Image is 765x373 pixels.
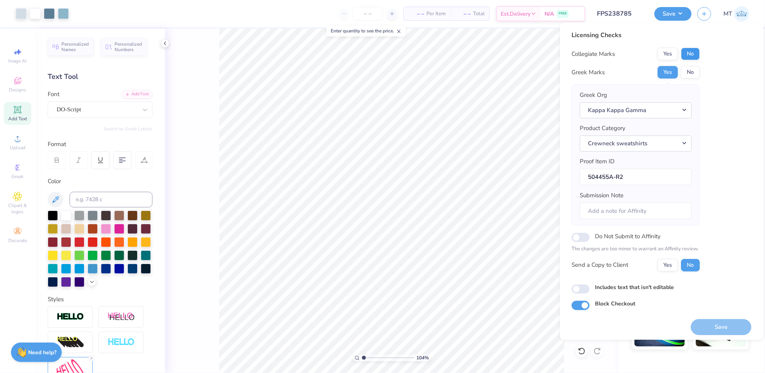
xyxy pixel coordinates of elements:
label: Product Category [580,124,626,133]
button: Switch to Greek Letters [104,126,152,132]
input: e.g. 7428 c [70,192,152,207]
span: Total [473,10,485,18]
span: Est. Delivery [501,10,530,18]
label: Submission Note [580,191,624,200]
strong: Need help? [29,349,57,356]
div: Add Font [122,90,152,99]
span: Per Item [426,10,446,18]
button: No [681,48,700,60]
label: Do Not Submit to Affinity [595,231,661,241]
button: Crewneck sweatshirts [580,136,692,152]
button: Yes [658,48,678,60]
span: FREE [559,11,567,16]
label: Font [48,90,59,99]
input: Untitled Design [591,6,649,21]
div: Send a Copy to Client [572,261,629,269]
input: – – [353,7,383,21]
div: Text Tool [48,71,152,82]
span: Greek [12,173,24,180]
button: Yes [658,66,678,79]
button: No [681,259,700,271]
p: The changes are too minor to warrant an Affinity review. [572,245,700,253]
img: Michelle Tapire [734,6,749,21]
button: No [681,66,700,79]
span: Upload [10,145,25,151]
label: Greek Org [580,91,607,100]
span: Image AI [9,58,27,64]
input: Add a note for Affinity [580,203,692,220]
label: Block Checkout [595,300,636,308]
span: Personalized Numbers [115,41,142,52]
span: N/A [545,10,554,18]
span: 104 % [416,354,429,361]
button: Save [654,7,692,21]
button: Yes [658,259,678,271]
span: Add Text [8,116,27,122]
div: Licensing Checks [572,30,700,40]
div: Format [48,140,153,149]
img: Negative Space [107,338,135,347]
div: Enter quantity to see the price. [326,25,406,36]
div: Color [48,177,152,186]
div: Styles [48,295,152,304]
span: MT [724,9,732,18]
img: 3d Illusion [57,336,84,349]
a: MT [724,6,749,21]
span: – – [455,10,471,18]
label: Includes text that isn't editable [595,283,674,291]
div: Collegiate Marks [572,50,615,59]
button: Kappa Kappa Gamma [580,102,692,118]
span: Clipart & logos [4,202,31,215]
span: Decorate [8,237,27,244]
span: Personalized Names [61,41,89,52]
span: Designs [9,87,26,93]
label: Proof Item ID [580,157,615,166]
span: – – [408,10,424,18]
img: Stroke [57,312,84,321]
img: Shadow [107,312,135,322]
div: Greek Marks [572,68,605,77]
